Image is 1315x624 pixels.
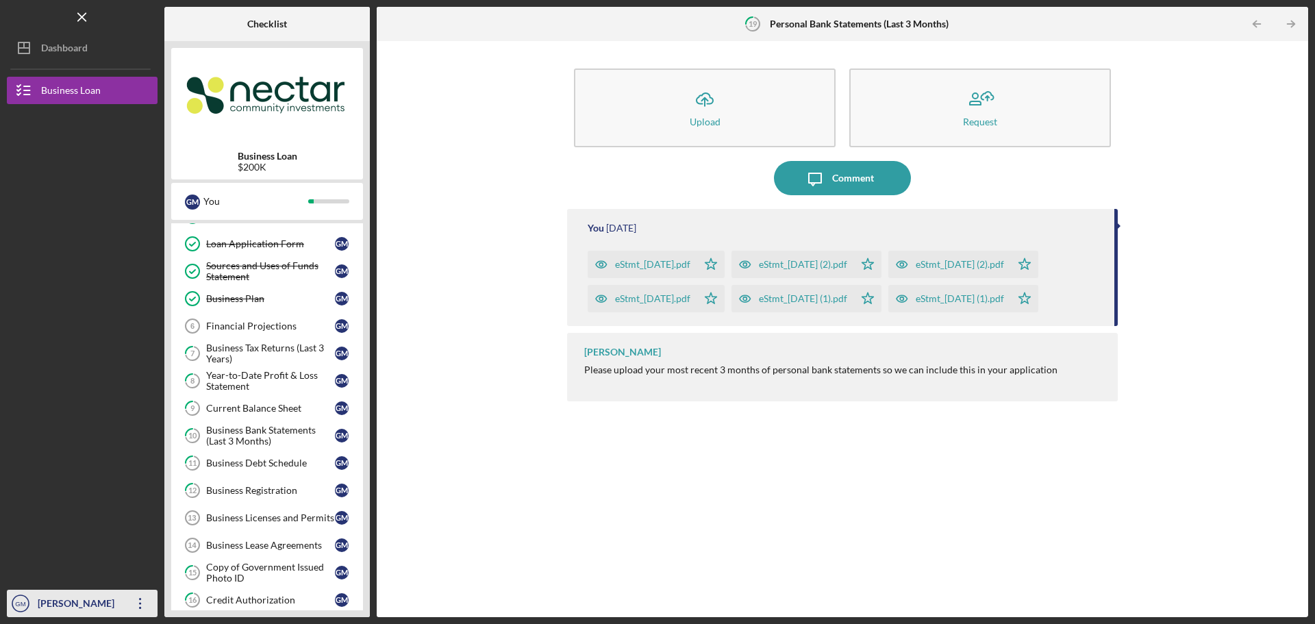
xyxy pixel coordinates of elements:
[335,374,349,388] div: G M
[588,251,725,278] button: eStmt_[DATE].pdf
[690,116,721,127] div: Upload
[606,223,636,234] time: 2025-09-04 00:47
[7,590,158,617] button: GM[PERSON_NAME]
[206,458,335,469] div: Business Debt Schedule
[34,590,123,621] div: [PERSON_NAME]
[188,459,197,468] tspan: 11
[335,538,349,552] div: G M
[335,511,349,525] div: G M
[178,340,356,367] a: 7Business Tax Returns (Last 3 Years)GM
[615,259,690,270] div: eStmt_[DATE].pdf
[190,322,195,330] tspan: 6
[206,293,335,304] div: Business Plan
[190,404,195,413] tspan: 9
[41,34,88,65] div: Dashboard
[335,484,349,497] div: G M
[188,541,197,549] tspan: 14
[178,532,356,559] a: 14Business Lease AgreementsGM
[615,293,690,304] div: eStmt_[DATE].pdf
[178,586,356,614] a: 16Credit AuthorizationGM
[206,238,335,249] div: Loan Application Form
[247,18,287,29] b: Checklist
[185,195,200,210] div: G M
[888,251,1038,278] button: eStmt_[DATE] (2).pdf
[770,18,949,29] b: Personal Bank Statements (Last 3 Months)
[832,161,874,195] div: Comment
[759,293,847,304] div: eStmt_[DATE] (1).pdf
[574,68,836,147] button: Upload
[188,432,197,440] tspan: 10
[15,600,25,608] text: GM
[774,161,911,195] button: Comment
[178,422,356,449] a: 10Business Bank Statements (Last 3 Months)GM
[178,559,356,586] a: 15Copy of Government Issued Photo IDGM
[335,347,349,360] div: G M
[584,364,1057,375] div: Please upload your most recent 3 months of personal bank statements so we can include this in you...
[749,19,757,28] tspan: 19
[178,449,356,477] a: 11Business Debt ScheduleGM
[916,293,1004,304] div: eStmt_[DATE] (1).pdf
[206,260,335,282] div: Sources and Uses of Funds Statement
[206,342,335,364] div: Business Tax Returns (Last 3 Years)
[178,367,356,395] a: 8Year-to-Date Profit & Loss StatementGM
[188,514,196,522] tspan: 13
[206,512,335,523] div: Business Licenses and Permits
[238,151,297,162] b: Business Loan
[206,562,335,584] div: Copy of Government Issued Photo ID
[203,190,308,213] div: You
[178,477,356,504] a: 12Business RegistrationGM
[178,312,356,340] a: 6Financial ProjectionsGM
[178,285,356,312] a: Business PlanGM
[178,395,356,422] a: 9Current Balance SheetGM
[7,34,158,62] button: Dashboard
[588,285,725,312] button: eStmt_[DATE].pdf
[190,349,195,358] tspan: 7
[335,456,349,470] div: G M
[206,595,335,606] div: Credit Authorization
[588,223,604,234] div: You
[335,292,349,305] div: G M
[188,569,197,577] tspan: 15
[206,425,335,447] div: Business Bank Statements (Last 3 Months)
[238,162,297,173] div: $200K
[335,237,349,251] div: G M
[171,55,363,137] img: Product logo
[190,377,195,386] tspan: 8
[335,566,349,579] div: G M
[188,486,197,495] tspan: 12
[178,504,356,532] a: 13Business Licenses and PermitsGM
[584,347,661,358] div: [PERSON_NAME]
[731,251,881,278] button: eStmt_[DATE] (2).pdf
[731,285,881,312] button: eStmt_[DATE] (1).pdf
[206,370,335,392] div: Year-to-Date Profit & Loss Statement
[206,321,335,332] div: Financial Projections
[7,77,158,104] button: Business Loan
[206,485,335,496] div: Business Registration
[206,403,335,414] div: Current Balance Sheet
[178,230,356,258] a: Loan Application FormGM
[188,596,197,605] tspan: 16
[849,68,1111,147] button: Request
[178,258,356,285] a: Sources and Uses of Funds StatementGM
[335,593,349,607] div: G M
[206,540,335,551] div: Business Lease Agreements
[888,285,1038,312] button: eStmt_[DATE] (1).pdf
[335,319,349,333] div: G M
[335,429,349,442] div: G M
[335,264,349,278] div: G M
[759,259,847,270] div: eStmt_[DATE] (2).pdf
[916,259,1004,270] div: eStmt_[DATE] (2).pdf
[963,116,997,127] div: Request
[41,77,101,108] div: Business Loan
[335,401,349,415] div: G M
